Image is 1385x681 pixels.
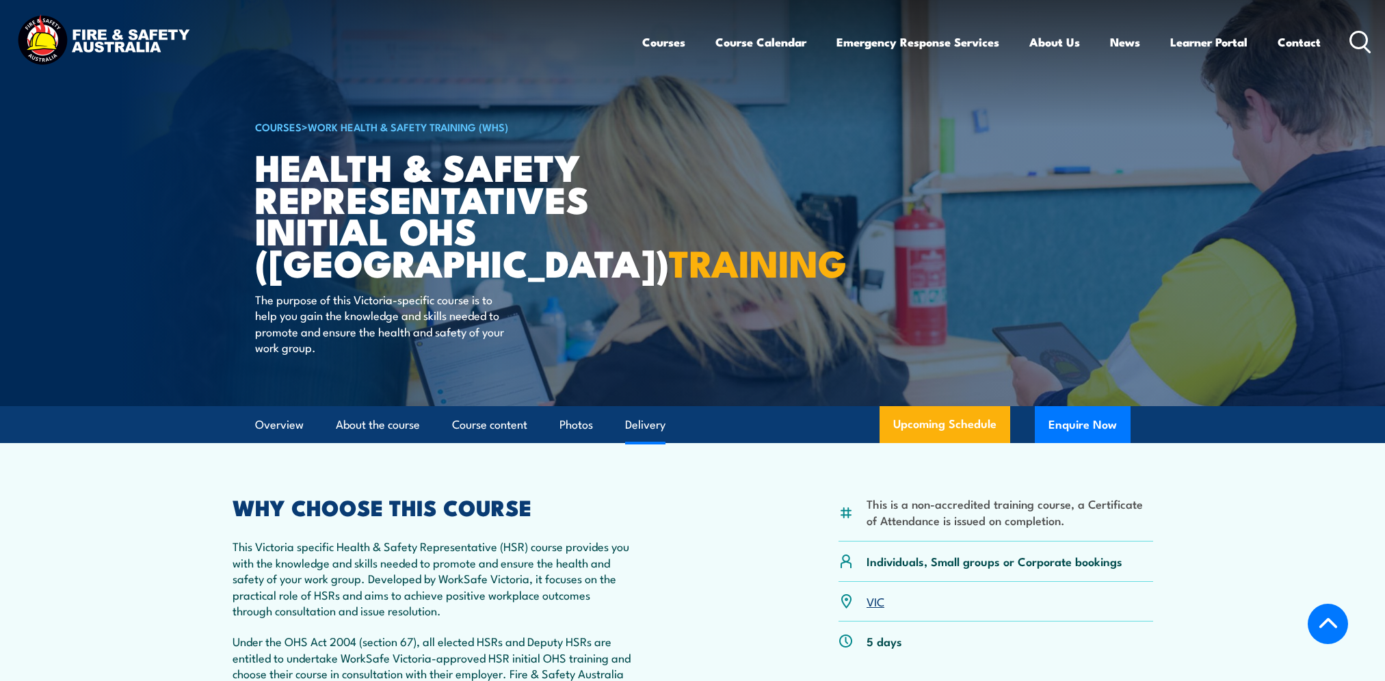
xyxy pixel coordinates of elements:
p: This Victoria specific Health & Safety Representative (HSR) course provides you with the knowledg... [233,538,632,618]
a: Contact [1278,24,1321,60]
li: This is a non-accredited training course, a Certificate of Attendance is issued on completion. [867,496,1153,528]
a: Course content [452,407,527,443]
a: About Us [1029,24,1080,60]
a: News [1110,24,1140,60]
a: Overview [255,407,304,443]
p: 5 days [867,633,902,649]
h1: Health & Safety Representatives Initial OHS ([GEOGRAPHIC_DATA]) [255,150,593,278]
p: The purpose of this Victoria-specific course is to help you gain the knowledge and skills needed ... [255,291,505,356]
a: VIC [867,593,884,609]
a: About the course [336,407,420,443]
a: Emergency Response Services [836,24,999,60]
a: COURSES [255,119,302,134]
strong: TRAINING [669,233,847,290]
a: Work Health & Safety Training (WHS) [308,119,508,134]
h6: > [255,118,593,135]
button: Enquire Now [1035,406,1131,443]
a: Upcoming Schedule [880,406,1010,443]
a: Course Calendar [715,24,806,60]
a: Courses [642,24,685,60]
a: Learner Portal [1170,24,1248,60]
a: Photos [559,407,593,443]
h2: WHY CHOOSE THIS COURSE [233,497,632,516]
a: Delivery [625,407,665,443]
p: Individuals, Small groups or Corporate bookings [867,553,1122,569]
